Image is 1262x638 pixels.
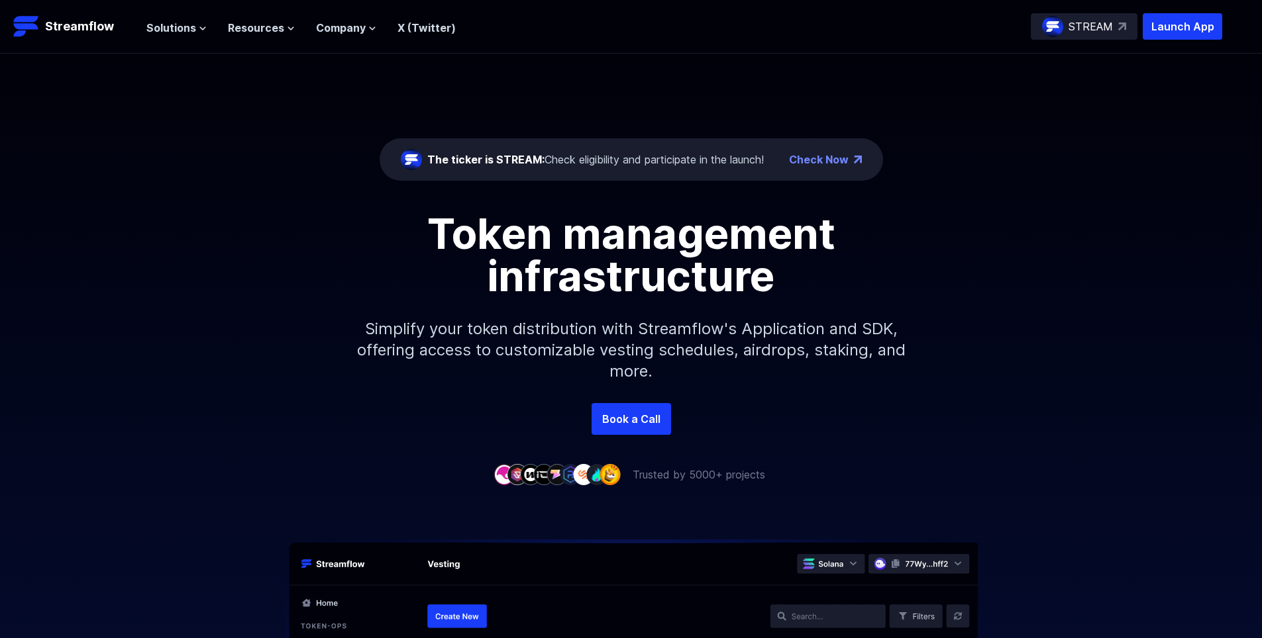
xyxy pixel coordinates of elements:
[520,464,541,484] img: company-3
[573,464,594,484] img: company-7
[1118,23,1126,30] img: top-right-arrow.svg
[13,13,40,40] img: Streamflow Logo
[346,297,916,403] p: Simplify your token distribution with Streamflow's Application and SDK, offering access to custom...
[560,464,581,484] img: company-6
[1031,13,1137,40] a: STREAM
[494,464,515,484] img: company-1
[228,20,295,36] button: Resources
[592,403,671,435] a: Book a Call
[427,152,764,167] div: Check eligibility and participate in the launch!
[1069,19,1113,34] p: STREAM
[13,13,133,40] a: Streamflow
[146,20,207,36] button: Solutions
[1042,16,1063,37] img: streamflow-logo-circle.png
[45,17,114,36] p: Streamflow
[854,156,862,163] img: top-right-arrow.png
[789,152,849,167] a: Check Now
[316,20,366,36] span: Company
[547,464,568,484] img: company-5
[228,20,284,36] span: Resources
[427,153,545,166] span: The ticker is STREAM:
[397,21,456,34] a: X (Twitter)
[1143,13,1222,40] button: Launch App
[333,212,929,297] h1: Token management infrastructure
[401,149,422,170] img: streamflow-logo-circle.png
[586,464,607,484] img: company-8
[600,464,621,484] img: company-9
[507,464,528,484] img: company-2
[146,20,196,36] span: Solutions
[633,467,765,482] p: Trusted by 5000+ projects
[316,20,376,36] button: Company
[533,464,554,484] img: company-4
